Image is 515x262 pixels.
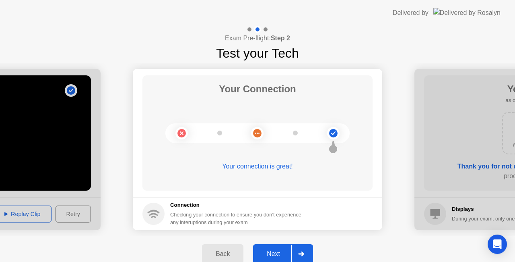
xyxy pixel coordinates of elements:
[433,8,501,17] img: Delivered by Rosalyn
[204,250,241,258] div: Back
[488,235,507,254] div: Open Intercom Messenger
[271,35,290,42] b: Step 2
[219,82,296,96] h1: Your Connection
[142,162,373,171] div: Your connection is great!
[255,250,291,258] div: Next
[170,201,306,209] h5: Connection
[225,33,290,43] h4: Exam Pre-flight:
[170,211,306,226] div: Checking your connection to ensure you don’t experience any interuptions during your exam
[393,8,428,18] div: Delivered by
[216,44,299,63] h1: Test your Tech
